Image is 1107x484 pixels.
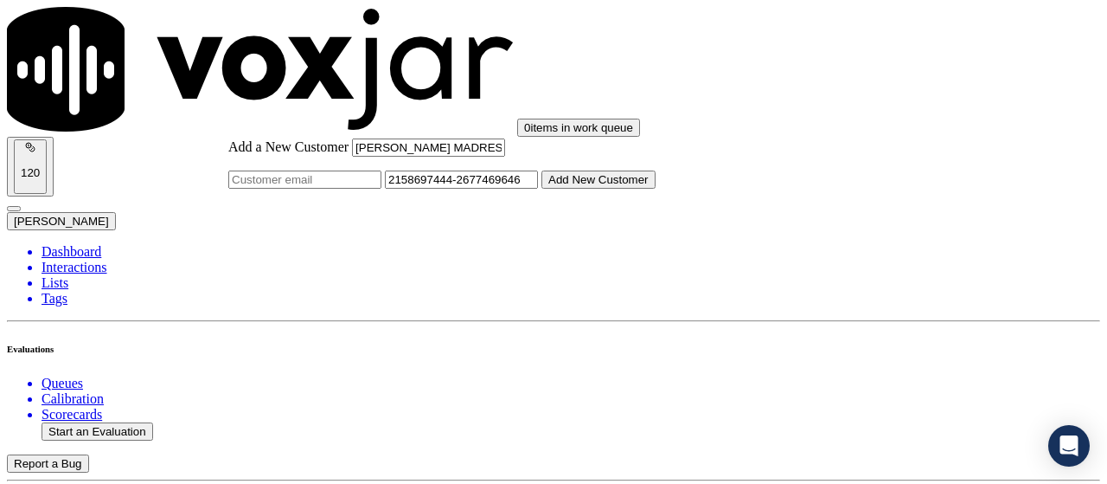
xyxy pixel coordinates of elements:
[21,166,40,179] p: 120
[42,244,1100,260] a: Dashboard
[7,455,89,473] button: Report a Bug
[14,215,109,228] span: [PERSON_NAME]
[42,260,1100,275] a: Interactions
[42,376,1100,391] a: Queues
[517,119,640,137] button: 0items in work queue
[228,171,381,189] input: Customer email
[42,407,1100,423] a: Scorecards
[1048,425,1090,467] div: Open Intercom Messenger
[42,423,153,441] button: Start an Evaluation
[14,139,47,194] button: 120
[7,344,1100,354] h6: Evaluations
[352,139,505,157] input: Customer name
[228,139,349,154] label: Add a New Customer
[42,275,1100,291] a: Lists
[7,212,116,230] button: [PERSON_NAME]
[7,137,54,197] button: 120
[42,291,1100,307] a: Tags
[385,171,538,189] input: Customer phone
[7,7,514,132] img: voxjar logo
[42,391,1100,407] a: Calibration
[541,171,656,189] button: Add New Customer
